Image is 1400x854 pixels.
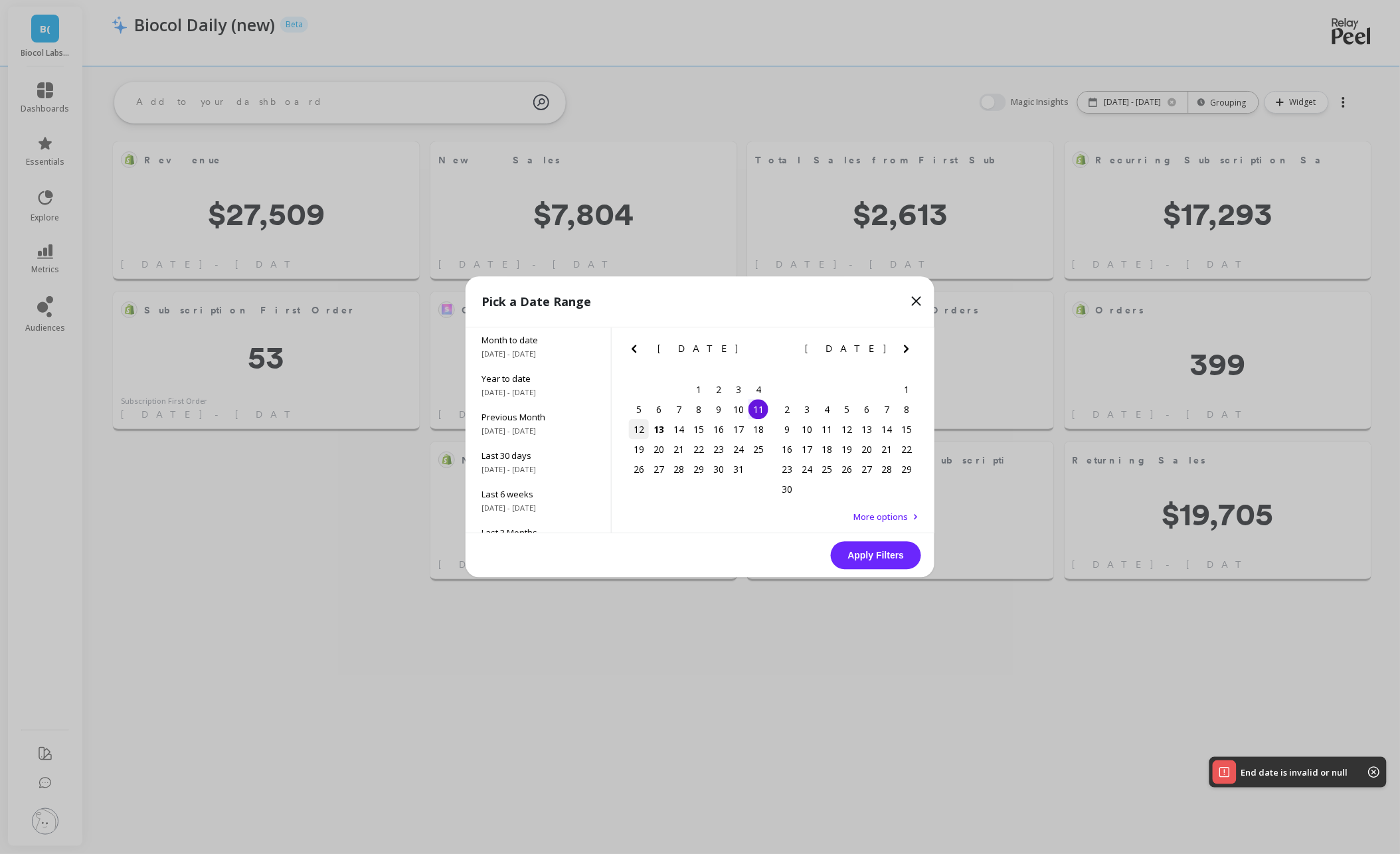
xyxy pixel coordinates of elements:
[857,400,877,420] div: Choose Thursday, November 6th, 2025
[1241,766,1348,778] p: End date is invalid or null
[709,420,729,440] div: Choose Thursday, October 16th, 2025
[837,460,857,479] div: Choose Wednesday, November 26th, 2025
[689,420,709,440] div: Choose Wednesday, October 15th, 2025
[481,450,595,462] span: Last 30 days
[481,527,595,539] span: Last 3 Months
[748,420,768,440] div: Choose Saturday, October 18th, 2025
[481,465,595,475] span: [DATE] - [DATE]
[817,400,837,420] div: Choose Tuesday, November 4th, 2025
[729,460,748,479] div: Choose Friday, October 31st, 2025
[669,400,689,420] div: Choose Tuesday, October 7th, 2025
[748,380,768,400] div: Choose Saturday, October 4th, 2025
[629,420,649,440] div: Choose Sunday, October 12th, 2025
[857,460,877,479] div: Choose Thursday, November 27th, 2025
[729,420,748,440] div: Choose Friday, October 17th, 2025
[689,380,709,400] div: Choose Wednesday, October 1st, 2025
[626,341,648,363] button: Previous Month
[897,460,917,479] div: Choose Saturday, November 29th, 2025
[897,420,917,440] div: Choose Saturday, November 15th, 2025
[877,420,897,440] div: Choose Friday, November 14th, 2025
[481,373,595,385] span: Year to date
[481,349,595,360] span: [DATE] - [DATE]
[817,440,837,460] div: Choose Tuesday, November 18th, 2025
[669,460,689,479] div: Choose Tuesday, October 28th, 2025
[649,420,669,440] div: Choose Monday, October 13th, 2025
[837,420,857,440] div: Choose Wednesday, November 12th, 2025
[806,344,889,355] span: [DATE]
[709,440,729,460] div: Choose Thursday, October 23rd, 2025
[649,440,669,460] div: Choose Monday, October 20th, 2025
[729,400,748,420] div: Choose Friday, October 10th, 2025
[857,420,877,440] div: Choose Thursday, November 13th, 2025
[777,420,797,440] div: Choose Sunday, November 9th, 2025
[481,293,591,311] p: Pick a Date Range
[709,460,729,479] div: Choose Thursday, October 30th, 2025
[689,440,709,460] div: Choose Wednesday, October 22nd, 2025
[797,420,817,440] div: Choose Monday, November 10th, 2025
[481,426,595,437] span: [DATE] - [DATE]
[837,440,857,460] div: Choose Wednesday, November 19th, 2025
[877,440,897,460] div: Choose Friday, November 21st, 2025
[817,460,837,479] div: Choose Tuesday, November 25th, 2025
[481,388,595,398] span: [DATE] - [DATE]
[857,440,877,460] div: Choose Thursday, November 20th, 2025
[897,380,917,400] div: Choose Saturday, November 1st, 2025
[481,503,595,514] span: [DATE] - [DATE]
[481,335,595,347] span: Month to date
[689,460,709,479] div: Choose Wednesday, October 29th, 2025
[897,400,917,420] div: Choose Saturday, November 8th, 2025
[629,380,768,479] div: month 2025-10
[797,440,817,460] div: Choose Monday, November 17th, 2025
[629,400,649,420] div: Choose Sunday, October 5th, 2025
[729,380,748,400] div: Choose Friday, October 3rd, 2025
[817,420,837,440] div: Choose Tuesday, November 11th, 2025
[657,344,741,355] span: [DATE]
[777,460,797,479] div: Choose Sunday, November 23rd, 2025
[481,412,595,424] span: Previous Month
[729,440,748,460] div: Choose Friday, October 24th, 2025
[709,400,729,420] div: Choose Thursday, October 9th, 2025
[774,341,796,363] button: Previous Month
[709,380,729,400] div: Choose Thursday, October 2nd, 2025
[899,341,920,363] button: Next Month
[750,341,772,363] button: Next Month
[669,420,689,440] div: Choose Tuesday, October 14th, 2025
[777,440,797,460] div: Choose Sunday, November 16th, 2025
[748,400,768,420] div: Choose Saturday, October 11th, 2025
[777,479,797,499] div: Choose Sunday, November 30th, 2025
[669,440,689,460] div: Choose Tuesday, October 21st, 2025
[797,400,817,420] div: Choose Monday, November 3rd, 2025
[797,460,817,479] div: Choose Monday, November 24th, 2025
[748,440,768,460] div: Choose Saturday, October 25th, 2025
[629,440,649,460] div: Choose Sunday, October 19th, 2025
[877,460,897,479] div: Choose Friday, November 28th, 2025
[777,380,917,499] div: month 2025-11
[649,400,669,420] div: Choose Monday, October 6th, 2025
[481,489,595,501] span: Last 6 weeks
[831,542,921,570] button: Apply Filters
[777,400,797,420] div: Choose Sunday, November 2nd, 2025
[689,400,709,420] div: Choose Wednesday, October 8th, 2025
[629,460,649,479] div: Choose Sunday, October 26th, 2025
[897,440,917,460] div: Choose Saturday, November 22nd, 2025
[877,400,897,420] div: Choose Friday, November 7th, 2025
[853,511,908,523] span: More options
[837,400,857,420] div: Choose Wednesday, November 5th, 2025
[649,460,669,479] div: Choose Monday, October 27th, 2025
